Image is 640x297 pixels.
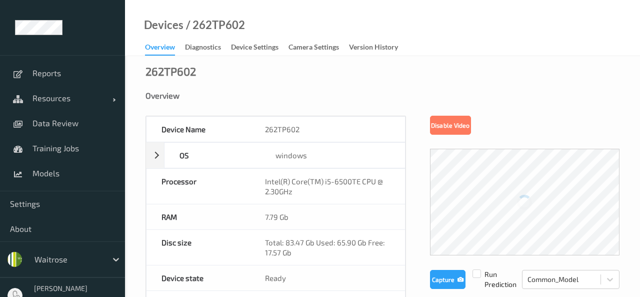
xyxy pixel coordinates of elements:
[349,42,398,55] div: Version History
[146,142,405,168] div: OSwindows
[185,42,221,55] div: Diagnostics
[430,116,471,135] button: Disable Video
[146,204,250,229] div: RAM
[231,41,288,55] a: Device Settings
[430,270,465,289] button: Capture
[146,169,250,204] div: Processor
[146,117,250,142] div: Device Name
[146,265,250,290] div: Device state
[250,265,405,290] div: Ready
[250,169,405,204] div: Intel(R) Core(TM) i5-6500TE CPU @ 2.30GHz
[145,42,175,56] div: Overview
[185,41,231,55] a: Diagnostics
[146,230,250,265] div: Disc size
[231,42,278,55] div: Device Settings
[183,20,245,30] div: / 262TP602
[145,91,619,101] div: Overview
[144,20,183,30] a: Devices
[145,41,185,56] a: Overview
[250,117,405,142] div: 262TP602
[288,41,349,55] a: Camera Settings
[145,66,196,76] div: 262TP602
[250,230,405,265] div: Total: 83.47 Gb Used: 65.90 Gb Free: 17.57 Gb
[349,41,408,55] a: Version History
[465,269,522,289] span: Run Prediction
[250,204,405,229] div: 7.79 Gb
[164,143,261,168] div: OS
[288,42,339,55] div: Camera Settings
[260,143,405,168] div: windows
